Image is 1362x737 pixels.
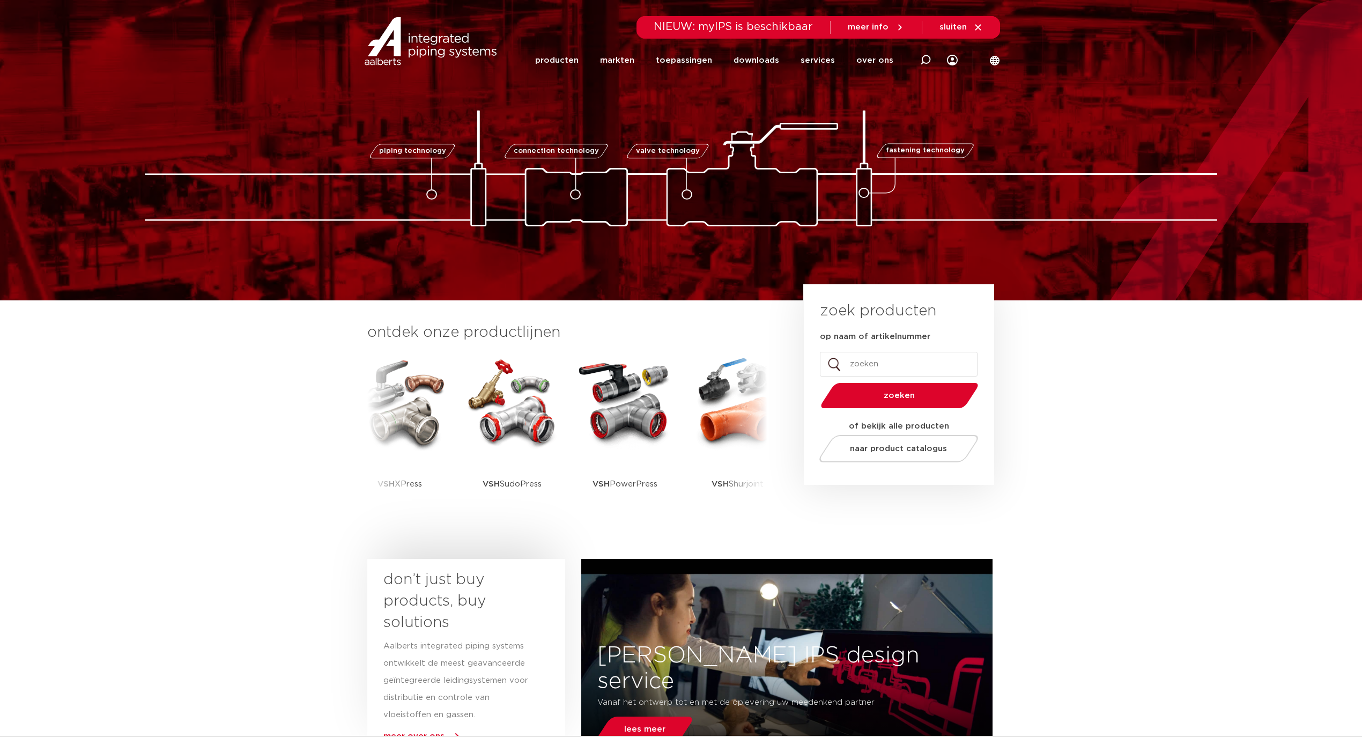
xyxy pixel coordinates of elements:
span: connection technology [514,148,599,154]
span: valve technology [635,148,699,154]
h3: zoek producten [820,300,936,322]
label: op naam of artikelnummer [820,331,930,342]
p: Vanaf het ontwerp tot en met de oplevering uw meedenkend partner [597,694,912,711]
a: over ons [856,39,893,82]
span: NIEUW: myIPS is beschikbaar [654,21,813,32]
p: PowerPress [593,451,657,518]
a: VSHShurjoint [689,354,786,518]
a: services [801,39,835,82]
nav: Menu [535,39,893,82]
p: SudoPress [483,451,542,518]
span: lees meer [624,725,665,733]
h3: [PERSON_NAME] IPS design service [581,643,993,694]
p: Aalberts integrated piping systems ontwikkelt de meest geavanceerde geïntegreerde leidingsystemen... [383,638,529,724]
a: downloads [734,39,779,82]
strong: of bekijk alle producten [849,422,949,430]
strong: VSH [483,480,500,488]
a: VSHXPress [351,354,448,518]
span: naar product catalogus [850,445,948,453]
a: producten [535,39,579,82]
strong: VSH [593,480,610,488]
p: XPress [377,451,422,518]
a: markten [600,39,634,82]
span: meer info [848,23,889,31]
span: fastening technology [886,148,965,154]
a: sluiten [939,23,983,32]
span: piping technology [379,148,446,154]
a: VSHPowerPress [576,354,673,518]
h3: ontdek onze productlijnen [367,322,767,343]
a: naar product catalogus [817,435,981,462]
input: zoeken [820,352,978,377]
span: sluiten [939,23,967,31]
h3: don’t just buy products, buy solutions [383,569,529,633]
strong: VSH [377,480,395,488]
span: zoeken [848,392,951,400]
button: zoeken [817,382,983,409]
p: Shurjoint [712,451,764,518]
a: VSHSudoPress [464,354,560,518]
strong: VSH [712,480,729,488]
div: my IPS [947,39,958,82]
a: meer info [848,23,905,32]
a: toepassingen [656,39,712,82]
